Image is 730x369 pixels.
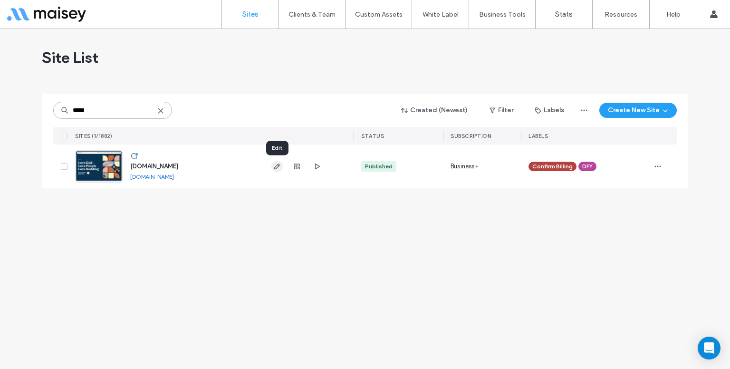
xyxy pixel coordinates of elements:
label: Sites [242,10,259,19]
a: [DOMAIN_NAME] [130,173,174,180]
span: Confirm Billing [532,162,573,171]
span: STATUS [361,133,384,139]
a: [DOMAIN_NAME] [130,163,178,170]
span: Site List [42,48,98,67]
label: Custom Assets [355,10,403,19]
label: Stats [555,10,573,19]
label: White Label [423,10,459,19]
span: LABELS [528,133,548,139]
span: SITES (1/1882) [75,133,112,139]
button: Create New Site [599,103,677,118]
button: Created (Newest) [393,103,476,118]
div: Edit [266,141,288,155]
span: Business+ [451,162,479,171]
span: DFY [582,162,593,171]
label: Help [666,10,681,19]
button: Labels [527,103,573,118]
label: Business Tools [479,10,526,19]
label: Clients & Team [288,10,336,19]
span: Help [21,7,41,15]
div: Published [365,162,393,171]
span: Subscription [451,133,491,139]
label: Resources [605,10,637,19]
button: Filter [480,103,523,118]
div: Open Intercom Messenger [698,337,720,359]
